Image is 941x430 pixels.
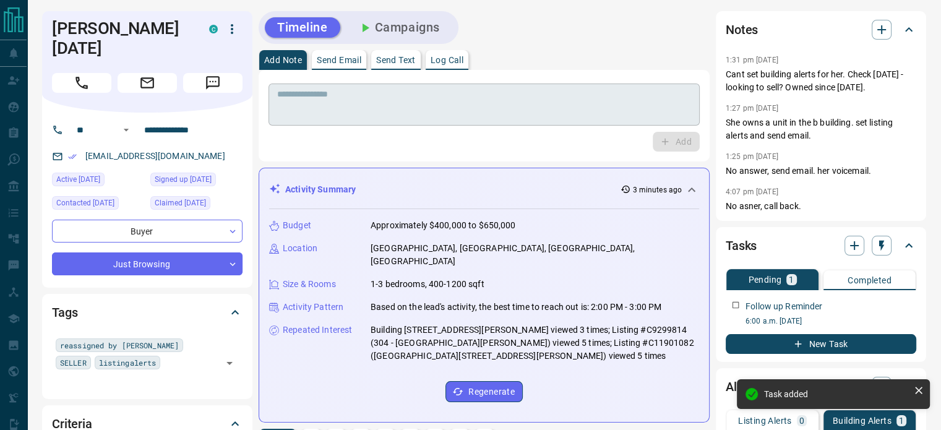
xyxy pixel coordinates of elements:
p: Building Alerts [833,416,892,425]
p: [GEOGRAPHIC_DATA], [GEOGRAPHIC_DATA], [GEOGRAPHIC_DATA], [GEOGRAPHIC_DATA] [371,242,699,268]
p: 1:27 pm [DATE] [726,104,778,113]
h1: [PERSON_NAME][DATE] [52,19,191,58]
p: 1-3 bedrooms, 400-1200 sqft [371,278,484,291]
p: 1 [789,275,794,284]
p: Cant set building alerts for her. Check [DATE] - looking to sell? Owned since [DATE]. [726,68,916,94]
p: Based on the lead's activity, the best time to reach out is: 2:00 PM - 3:00 PM [371,301,661,314]
p: Location [283,242,317,255]
button: Open [119,123,134,137]
div: Sat Sep 13 2025 [52,173,144,190]
p: 4:07 pm [DATE] [726,187,778,196]
p: 1:31 pm [DATE] [726,56,778,64]
h2: Notes [726,20,758,40]
p: Follow up Reminder [745,300,822,313]
div: Notes [726,15,916,45]
p: 1:25 pm [DATE] [726,152,778,161]
div: condos.ca [209,25,218,33]
p: Activity Pattern [283,301,343,314]
p: 3 minutes ago [633,184,682,196]
h2: Alerts [726,377,758,397]
p: 0 [799,416,804,425]
div: Just Browsing [52,252,243,275]
p: Activity Summary [285,183,356,196]
p: Log Call [431,56,463,64]
p: Pending [748,275,781,284]
div: Alerts [726,372,916,402]
button: Regenerate [445,381,523,402]
p: Repeated Interest [283,324,352,337]
span: reassigned by [PERSON_NAME] [60,339,179,351]
span: Email [118,73,177,93]
h2: Tasks [726,236,757,256]
span: Signed up [DATE] [155,173,212,186]
button: Campaigns [345,17,452,38]
div: Tue Apr 08 2025 [150,196,243,213]
p: She owns a unit in the b building. set listing alerts and send email. [726,116,916,142]
div: Buyer [52,220,243,243]
span: SELLER [60,356,87,369]
p: Approximately $400,000 to $650,000 [371,219,515,232]
p: 6:00 a.m. [DATE] [745,316,916,327]
p: Budget [283,219,311,232]
div: Task added [764,389,909,399]
h2: Tags [52,303,77,322]
span: Message [183,73,243,93]
span: Claimed [DATE] [155,197,206,209]
div: Fri Nov 25 2016 [150,173,243,190]
p: 1 [899,416,904,425]
svg: Email Verified [68,152,77,161]
div: Fri Sep 05 2025 [52,196,144,213]
p: No answer, send email. her voicemail. [726,165,916,178]
span: listingalerts [99,356,156,369]
span: Contacted [DATE] [56,197,114,209]
p: No asner, call back. [726,200,916,213]
p: Building [STREET_ADDRESS][PERSON_NAME] viewed 3 times; Listing #C9299814 (304 - [GEOGRAPHIC_DATA]... [371,324,699,363]
p: Add Note [264,56,302,64]
div: Tags [52,298,243,327]
p: Completed [848,276,892,285]
div: Tasks [726,231,916,260]
p: Listing Alerts [738,416,792,425]
a: [EMAIL_ADDRESS][DOMAIN_NAME] [85,151,225,161]
p: Send Text [376,56,416,64]
button: Timeline [265,17,340,38]
p: Size & Rooms [283,278,336,291]
span: Active [DATE] [56,173,100,186]
p: Send Email [317,56,361,64]
button: New Task [726,334,916,354]
button: Open [221,355,238,372]
span: Call [52,73,111,93]
div: Activity Summary3 minutes ago [269,178,699,201]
